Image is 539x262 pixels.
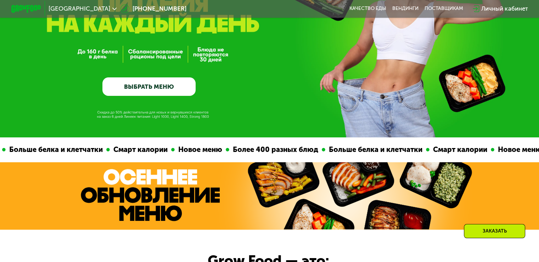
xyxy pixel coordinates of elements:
div: поставщикам [425,6,463,12]
a: Качество еды [349,6,386,12]
div: Смарт калории [407,144,468,155]
div: Заказать [464,224,525,238]
a: [PHONE_NUMBER] [120,4,186,13]
div: Личный кабинет [481,4,528,13]
span: [GEOGRAPHIC_DATA] [49,6,110,12]
div: Новое меню [472,144,523,155]
div: Смарт калории [88,144,149,155]
div: Более 400 разных блюд [207,144,299,155]
div: Больше белка и клетчатки [303,144,404,155]
a: ВЫБРАТЬ МЕНЮ [102,77,196,96]
a: Вендинги [392,6,419,12]
div: Новое меню [152,144,203,155]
